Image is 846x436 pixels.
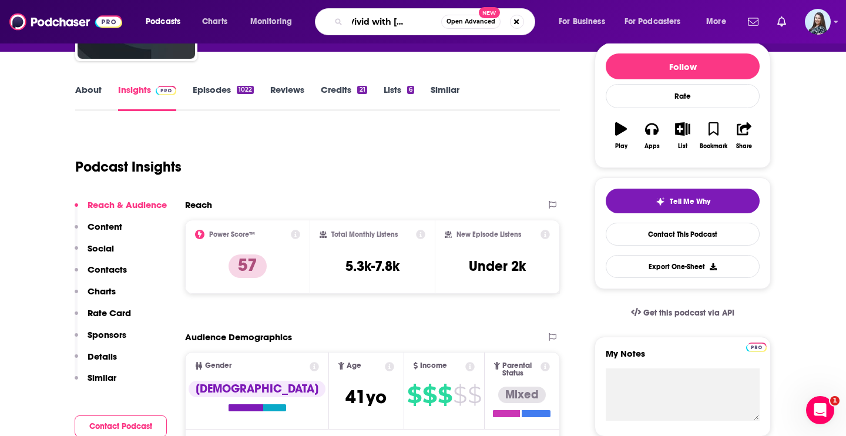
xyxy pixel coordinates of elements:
h3: 5.3k-7.8k [345,257,399,275]
button: Share [729,115,760,157]
button: open menu [698,12,741,31]
button: tell me why sparkleTell Me Why [606,189,760,213]
h2: Reach [185,199,212,210]
span: $ [422,385,437,404]
a: Contact This Podcast [606,223,760,246]
button: Charts [75,286,116,307]
img: User Profile [805,9,831,35]
span: Logged in as brookefortierpr [805,9,831,35]
h2: Power Score™ [209,230,255,239]
span: Charts [202,14,227,30]
span: 1 [830,396,840,405]
div: Apps [644,143,660,150]
button: Similar [75,372,116,394]
div: Bookmark [700,143,727,150]
span: 41 yo [345,385,387,408]
p: Social [88,243,114,254]
p: Similar [88,372,116,383]
a: Show notifications dropdown [743,12,763,32]
span: New [479,7,500,18]
a: Episodes1022 [193,84,254,111]
button: open menu [550,12,620,31]
p: Sponsors [88,329,126,340]
span: For Business [559,14,605,30]
div: Share [736,143,752,150]
span: Podcasts [146,14,180,30]
button: Content [75,221,122,243]
span: Gender [205,362,231,370]
button: Play [606,115,636,157]
div: [DEMOGRAPHIC_DATA] [189,381,325,397]
a: Show notifications dropdown [773,12,791,32]
p: Details [88,351,117,362]
div: List [678,143,687,150]
div: 21 [357,86,367,94]
button: Reach & Audience [75,199,167,221]
h3: Under 2k [469,257,526,275]
span: For Podcasters [625,14,681,30]
div: Mixed [498,387,546,403]
a: Reviews [270,84,304,111]
button: Export One-Sheet [606,255,760,278]
span: $ [407,385,421,404]
label: My Notes [606,348,760,368]
div: 6 [407,86,414,94]
p: Charts [88,286,116,297]
div: Rate [606,84,760,108]
button: Rate Card [75,307,131,329]
button: Details [75,351,117,373]
p: Contacts [88,264,127,275]
button: Show profile menu [805,9,831,35]
button: Social [75,243,114,264]
span: $ [453,385,466,404]
input: Search podcasts, credits, & more... [347,12,441,31]
button: Apps [636,115,667,157]
img: Podchaser Pro [746,343,767,352]
h2: New Episode Listens [456,230,521,239]
h2: Total Monthly Listens [331,230,398,239]
span: Open Advanced [446,19,495,25]
span: Income [420,362,447,370]
a: Credits21 [321,84,367,111]
span: Parental Status [502,362,539,377]
span: $ [438,385,452,404]
a: Pro website [746,341,767,352]
a: InsightsPodchaser Pro [118,84,176,111]
span: Monitoring [250,14,292,30]
p: Content [88,221,122,232]
h2: Audience Demographics [185,331,292,343]
iframe: Intercom live chat [806,396,834,424]
h1: Podcast Insights [75,158,182,176]
button: Follow [606,53,760,79]
button: open menu [137,12,196,31]
p: Rate Card [88,307,131,318]
div: 1022 [237,86,254,94]
p: Reach & Audience [88,199,167,210]
p: 57 [229,254,267,278]
span: Get this podcast via API [643,308,734,318]
button: Sponsors [75,329,126,351]
a: Similar [431,84,459,111]
button: open menu [242,12,307,31]
img: Podchaser Pro [156,86,176,95]
button: List [667,115,698,157]
button: Bookmark [698,115,728,157]
span: More [706,14,726,30]
div: Play [615,143,627,150]
button: Contacts [75,264,127,286]
a: Lists6 [384,84,414,111]
a: Charts [194,12,234,31]
a: Get this podcast via API [622,299,744,327]
a: About [75,84,102,111]
img: Podchaser - Follow, Share and Rate Podcasts [9,11,122,33]
span: Age [347,362,361,370]
img: tell me why sparkle [656,197,665,206]
button: open menu [617,12,698,31]
span: $ [468,385,481,404]
div: Search podcasts, credits, & more... [326,8,546,35]
button: Open AdvancedNew [441,15,501,29]
span: Tell Me Why [670,197,710,206]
